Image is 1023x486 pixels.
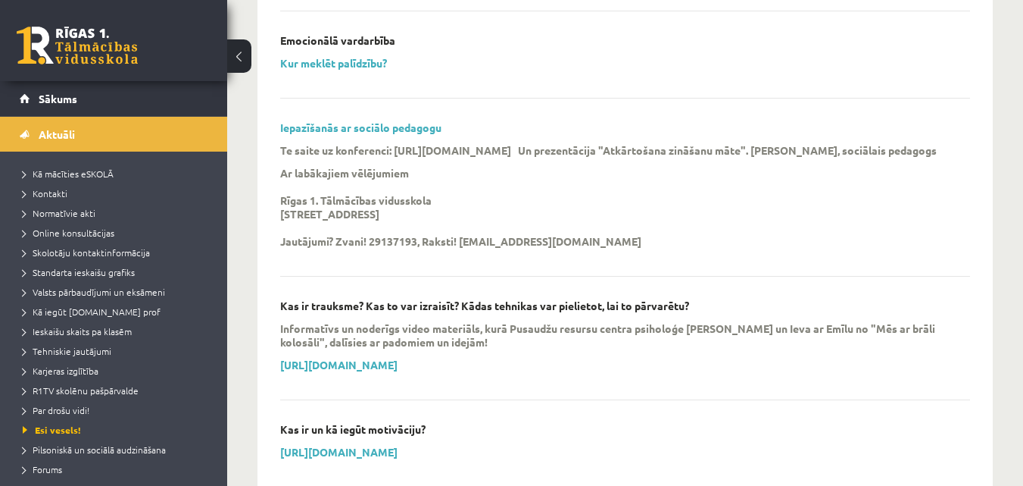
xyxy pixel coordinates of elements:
a: Skolotāju kontaktinformācija [23,246,212,259]
span: Pilsoniskā un sociālā audzināšana [23,444,166,456]
a: Kontakti [23,187,212,200]
a: Kā mācīties eSKOLĀ [23,167,212,180]
span: Aktuāli [39,127,75,141]
a: Esi vesels! [23,423,212,437]
span: Kā iegūt [DOMAIN_NAME] prof [23,306,161,318]
span: R1TV skolēnu pašpārvalde [23,384,139,397]
span: Forums [23,463,62,475]
a: Sākums [20,81,208,116]
a: Kur meklēt palīdzību? [280,56,387,70]
p: Kas ir un kā iegūt motivāciju? [280,423,426,436]
span: Kā mācīties eSKOLĀ [23,168,114,180]
a: Tehniskie jautājumi [23,344,212,358]
p: Un prezentācija "Atkārtošana zināšanu māte". [518,143,748,157]
a: [URL][DOMAIN_NAME] [280,358,398,372]
p: Kas ir trauksme? Kas to var izraisīt? Kādas tehnikas var pielietot, lai to pārvarētu? [280,299,689,312]
span: Par drošu vidi! [23,404,89,416]
a: Karjeras izglītība [23,364,212,378]
a: Rīgas 1. Tālmācības vidusskola [17,27,138,64]
span: Valsts pārbaudījumi un eksāmeni [23,286,165,298]
a: R1TV skolēnu pašpārvalde [23,384,212,397]
span: Sākums [39,92,77,105]
a: Valsts pārbaudījumi un eksāmeni [23,285,212,299]
a: Online konsultācijas [23,226,212,240]
span: Skolotāju kontaktinformācija [23,246,150,259]
span: Standarta ieskaišu grafiks [23,266,135,278]
p: Informatīvs un noderīgs video materiāls, kurā Pusaudžu resursu centra psiholoģe [PERSON_NAME] un ... [280,321,947,349]
span: Ieskaišu skaits pa klasēm [23,325,132,337]
span: Esi vesels! [23,424,81,436]
span: Kontakti [23,187,67,199]
a: Iepazīšanās ar sociālo pedagogu [280,121,441,134]
span: Online konsultācijas [23,227,114,239]
p: Te saite uz konferenci: [URL][DOMAIN_NAME] [280,143,511,157]
a: Forums [23,462,212,476]
a: Normatīvie akti [23,206,212,220]
a: Kā iegūt [DOMAIN_NAME] prof [23,305,212,318]
span: Normatīvie akti [23,207,95,219]
p: Ar labākajiem vēlējumiem Rīgas 1. Tālmācības vidusskola [STREET_ADDRESS] Jautājumi? Zvani! 291371... [280,166,641,248]
p: [PERSON_NAME], sociālais pedagogs [750,143,937,157]
p: Emocionālā vardarbība [280,34,395,47]
span: Karjeras izglītība [23,365,98,377]
a: Pilsoniskā un sociālā audzināšana [23,443,212,456]
a: Standarta ieskaišu grafiks [23,265,212,279]
a: Aktuāli [20,117,208,152]
a: Par drošu vidi! [23,403,212,417]
a: [URL][DOMAIN_NAME] [280,445,398,459]
span: Tehniskie jautājumi [23,345,111,357]
a: Ieskaišu skaits pa klasēm [23,325,212,338]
